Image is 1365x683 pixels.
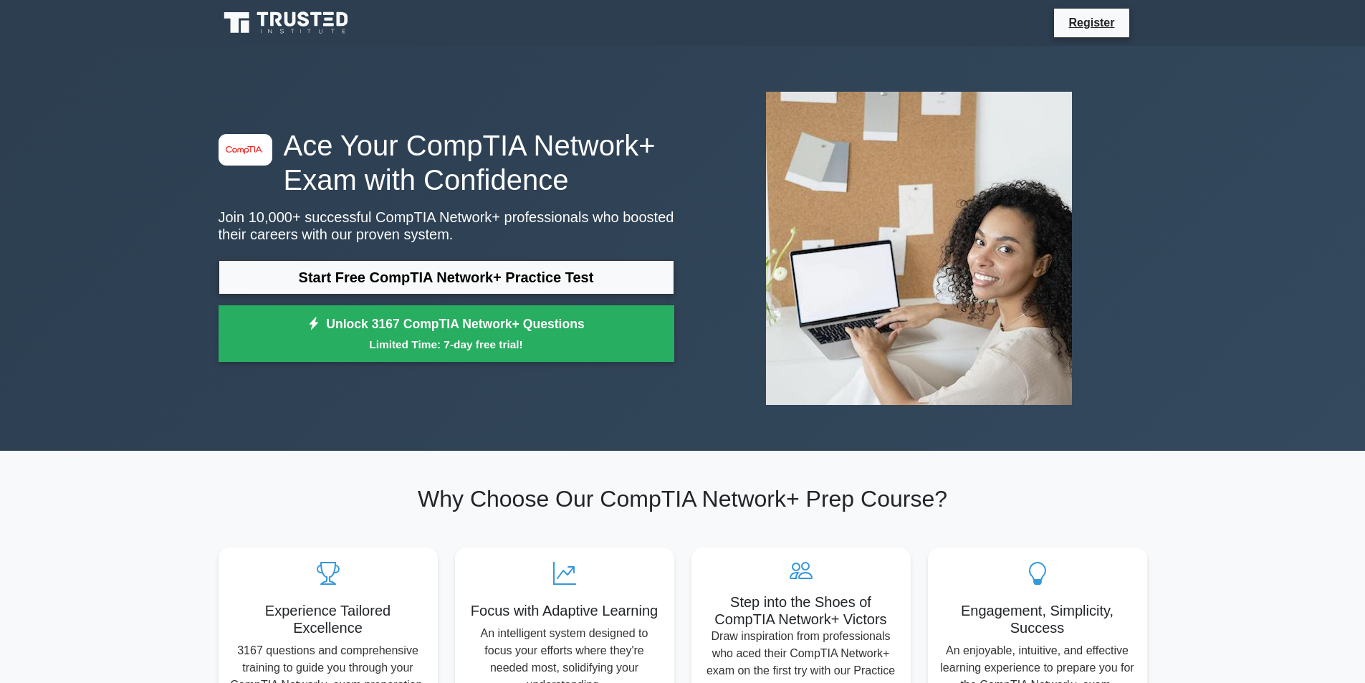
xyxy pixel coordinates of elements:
[939,602,1136,636] h5: Engagement, Simplicity, Success
[230,602,426,636] h5: Experience Tailored Excellence
[219,305,674,363] a: Unlock 3167 CompTIA Network+ QuestionsLimited Time: 7-day free trial!
[219,209,674,243] p: Join 10,000+ successful CompTIA Network+ professionals who boosted their careers with our proven ...
[219,260,674,295] a: Start Free CompTIA Network+ Practice Test
[236,336,656,353] small: Limited Time: 7-day free trial!
[1060,14,1123,32] a: Register
[219,485,1147,512] h2: Why Choose Our CompTIA Network+ Prep Course?
[466,602,663,619] h5: Focus with Adaptive Learning
[219,128,674,197] h1: Ace Your CompTIA Network+ Exam with Confidence
[703,593,899,628] h5: Step into the Shoes of CompTIA Network+ Victors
